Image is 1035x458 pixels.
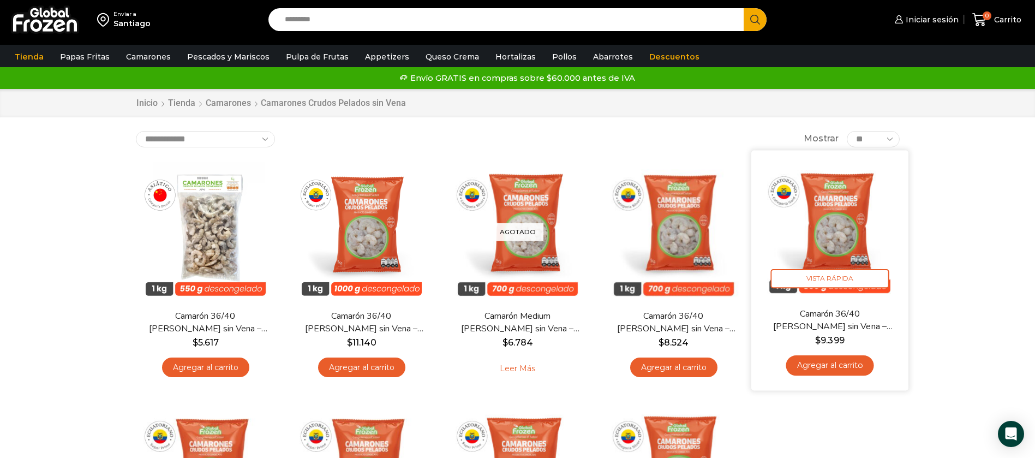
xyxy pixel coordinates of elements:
a: Tienda [167,97,196,110]
span: 0 [983,11,991,20]
a: Appetizers [360,46,415,67]
a: Camarón 36/40 [PERSON_NAME] sin Vena – Gold – Caja 10 kg [766,307,893,333]
bdi: 6.784 [502,337,533,348]
a: Hortalizas [490,46,541,67]
a: Leé más sobre “Camarón Medium Crudo Pelado sin Vena - Silver - Caja 10 kg” [483,358,552,380]
a: Camarones [205,97,252,110]
a: Agregar al carrito: “Camarón 36/40 Crudo Pelado sin Vena - Silver - Caja 10 kg” [630,358,717,378]
span: Carrito [991,14,1021,25]
p: Agotado [492,223,543,241]
span: $ [815,335,821,345]
a: Camarones [121,46,176,67]
button: Search button [744,8,767,31]
span: $ [347,337,352,348]
a: Abarrotes [588,46,638,67]
a: Pescados y Mariscos [182,46,275,67]
bdi: 5.617 [193,337,219,348]
span: $ [193,337,198,348]
a: Camarón Medium [PERSON_NAME] sin Vena – Silver – Caja 10 kg [454,310,580,335]
span: $ [659,337,664,348]
a: Camarón 36/40 [PERSON_NAME] sin Vena – Bronze – Caja 10 kg [142,310,268,335]
select: Pedido de la tienda [136,131,275,147]
a: Agregar al carrito: “Camarón 36/40 Crudo Pelado sin Vena - Bronze - Caja 10 kg” [162,358,249,378]
img: address-field-icon.svg [97,10,113,29]
span: Mostrar [804,133,839,145]
span: $ [502,337,508,348]
a: Pollos [547,46,582,67]
a: Descuentos [644,46,705,67]
div: Enviar a [113,10,151,18]
a: Camarón 36/40 [PERSON_NAME] sin Vena – Silver – Caja 10 kg [611,310,736,335]
bdi: 8.524 [659,337,689,348]
a: Papas Fritas [55,46,115,67]
a: Pulpa de Frutas [280,46,354,67]
a: Queso Crema [420,46,484,67]
a: Iniciar sesión [892,9,959,31]
nav: Breadcrumb [136,97,406,110]
span: Iniciar sesión [903,14,959,25]
h1: Camarones Crudos Pelados sin Vena [261,98,406,108]
div: Open Intercom Messenger [998,421,1024,447]
a: 0 Carrito [970,7,1024,33]
span: Vista Rápida [770,269,889,288]
a: Agregar al carrito: “Camarón 36/40 Crudo Pelado sin Vena - Gold - Caja 10 kg” [786,355,874,376]
a: Inicio [136,97,158,110]
a: Camarón 36/40 [PERSON_NAME] sin Vena – Super Prime – Caja 10 kg [298,310,424,335]
div: Santiago [113,18,151,29]
a: Agregar al carrito: “Camarón 36/40 Crudo Pelado sin Vena - Super Prime - Caja 10 kg” [318,358,405,378]
bdi: 11.140 [347,337,376,348]
a: Tienda [9,46,49,67]
bdi: 9.399 [815,335,844,345]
